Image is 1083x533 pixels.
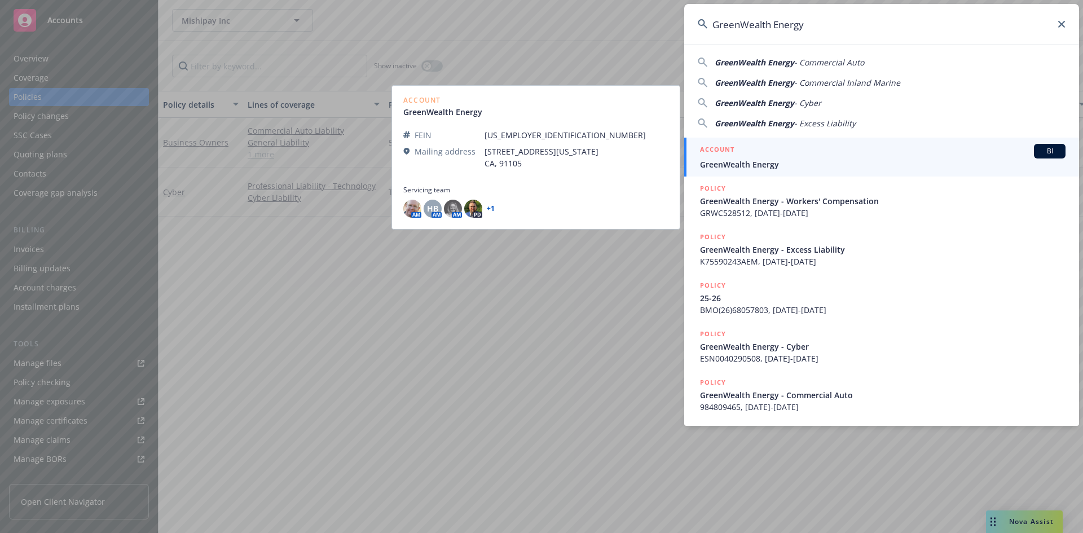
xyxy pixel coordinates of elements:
[700,244,1066,256] span: GreenWealth Energy - Excess Liability
[794,98,821,108] span: - Cyber
[1038,146,1061,156] span: BI
[794,118,856,129] span: - Excess Liability
[684,371,1079,419] a: POLICYGreenWealth Energy - Commercial Auto984809465, [DATE]-[DATE]
[715,118,794,129] span: GreenWealth Energy
[700,401,1066,413] span: 984809465, [DATE]-[DATE]
[684,138,1079,177] a: ACCOUNTBIGreenWealth Energy
[700,231,726,243] h5: POLICY
[700,195,1066,207] span: GreenWealth Energy - Workers' Compensation
[700,144,734,157] h5: ACCOUNT
[715,57,794,68] span: GreenWealth Energy
[700,328,726,340] h5: POLICY
[700,280,726,291] h5: POLICY
[715,77,794,88] span: GreenWealth Energy
[700,158,1066,170] span: GreenWealth Energy
[794,57,864,68] span: - Commercial Auto
[684,274,1079,322] a: POLICY25-26BMO(26)68057803, [DATE]-[DATE]
[700,353,1066,364] span: ESN0040290508, [DATE]-[DATE]
[684,322,1079,371] a: POLICYGreenWealth Energy - CyberESN0040290508, [DATE]-[DATE]
[700,377,726,388] h5: POLICY
[700,304,1066,316] span: BMO(26)68057803, [DATE]-[DATE]
[700,389,1066,401] span: GreenWealth Energy - Commercial Auto
[794,77,900,88] span: - Commercial Inland Marine
[700,183,726,194] h5: POLICY
[700,256,1066,267] span: K75590243AEM, [DATE]-[DATE]
[700,341,1066,353] span: GreenWealth Energy - Cyber
[684,4,1079,45] input: Search...
[684,225,1079,274] a: POLICYGreenWealth Energy - Excess LiabilityK75590243AEM, [DATE]-[DATE]
[715,98,794,108] span: GreenWealth Energy
[700,207,1066,219] span: GRWC528512, [DATE]-[DATE]
[700,292,1066,304] span: 25-26
[684,177,1079,225] a: POLICYGreenWealth Energy - Workers' CompensationGRWC528512, [DATE]-[DATE]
